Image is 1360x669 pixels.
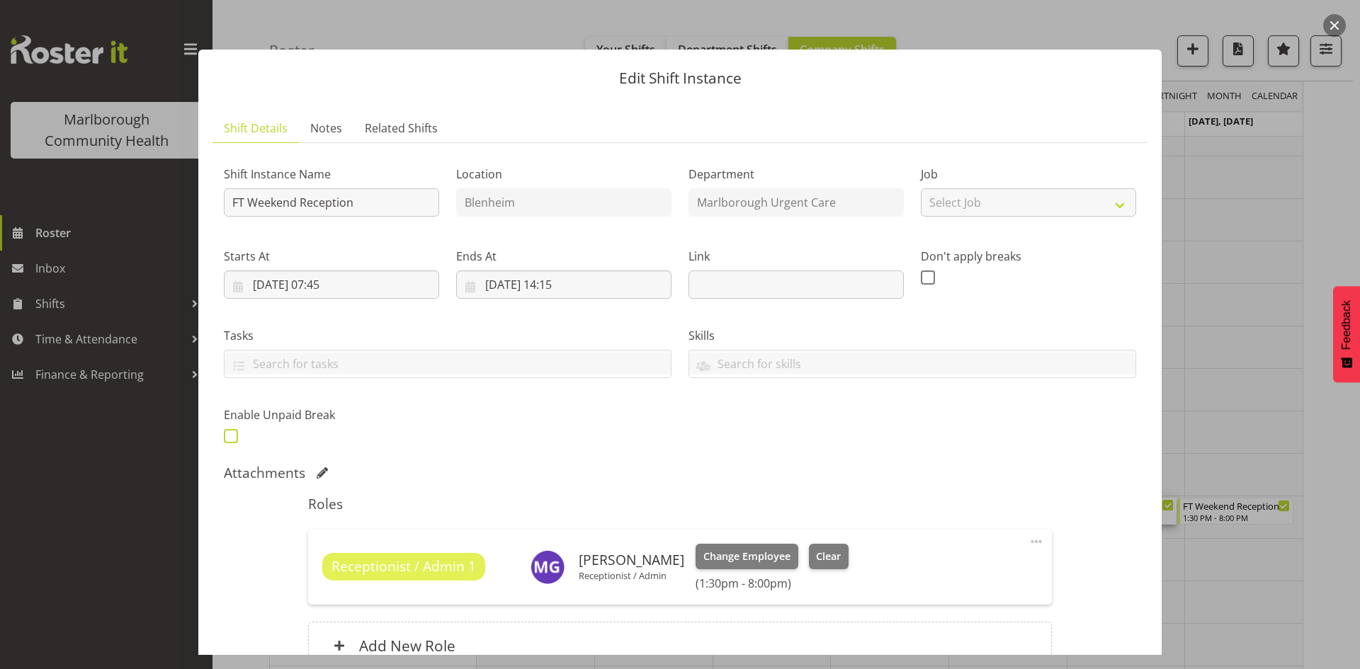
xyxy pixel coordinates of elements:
label: Don't apply breaks [921,248,1136,265]
input: Search for tasks [225,353,671,374]
label: Shift Instance Name [224,166,439,183]
span: Receptionist / Admin 1 [331,556,476,577]
h5: Attachments [224,464,305,481]
button: Clear [809,544,849,569]
input: Shift Instance Name [224,188,439,217]
input: Search for skills [689,353,1135,374]
label: Department [688,166,904,183]
label: Job [921,166,1136,183]
span: Clear [816,549,841,564]
label: Starts At [224,248,439,265]
span: Notes [310,120,342,137]
span: Feedback [1340,300,1353,350]
span: Change Employee [703,549,790,564]
h6: [PERSON_NAME] [579,552,684,568]
button: Change Employee [696,544,798,569]
button: Feedback - Show survey [1333,286,1360,382]
label: Tasks [224,327,671,344]
p: Edit Shift Instance [212,71,1147,86]
p: Receptionist / Admin [579,570,684,581]
h5: Roles [308,496,1051,513]
span: Shift Details [224,120,288,137]
input: Click to select... [456,270,671,299]
label: Link [688,248,904,265]
img: megan-gander11840.jpg [531,550,565,584]
h6: Add New Role [359,636,455,655]
input: Click to select... [224,270,439,299]
label: Enable Unpaid Break [224,406,439,423]
h6: (1:30pm - 8:00pm) [696,576,849,590]
span: Related Shifts [365,120,438,137]
label: Location [456,166,671,183]
label: Ends At [456,248,671,265]
label: Skills [688,327,1136,344]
